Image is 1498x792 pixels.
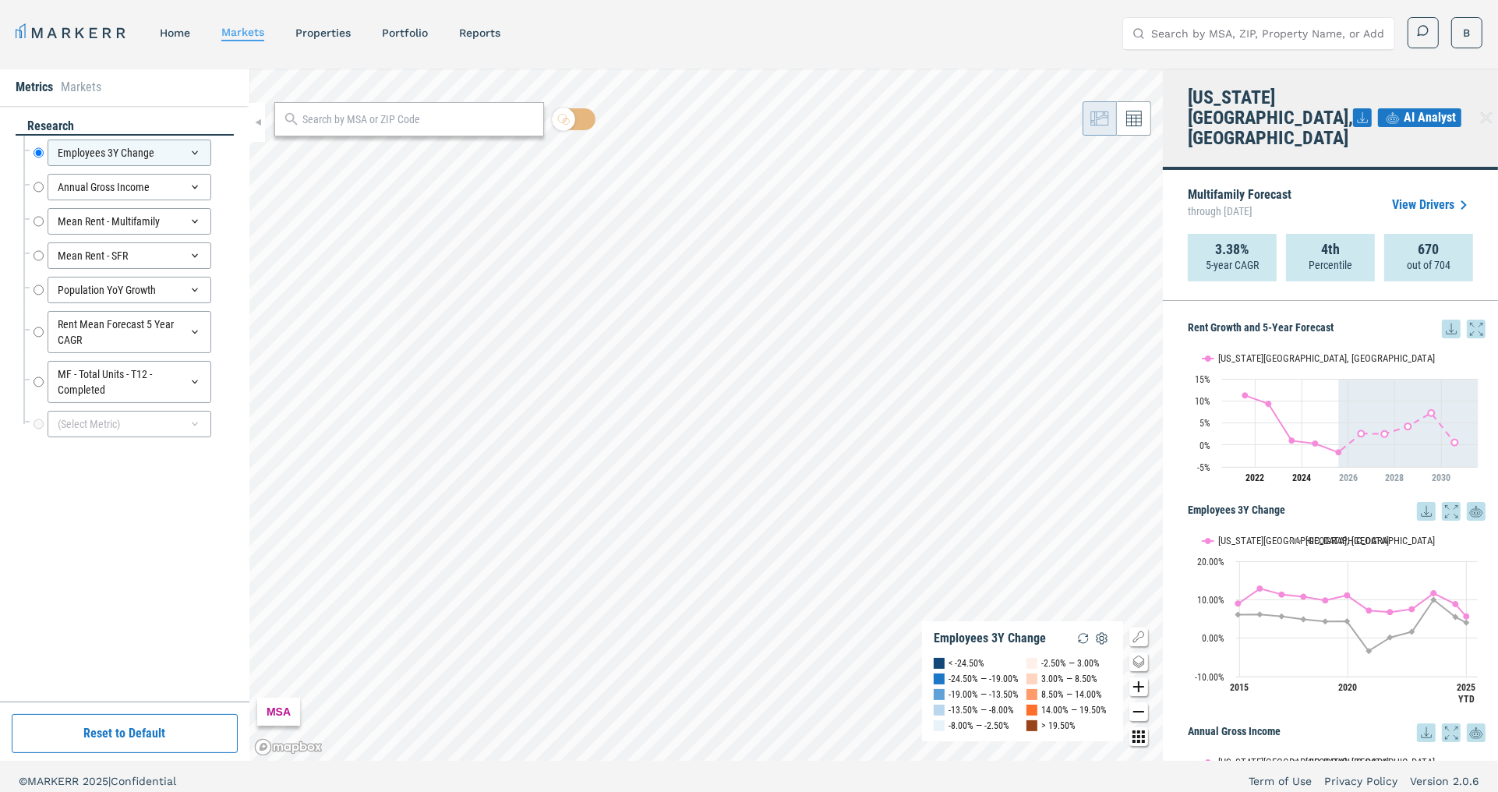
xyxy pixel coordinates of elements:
text: 0.00% [1202,633,1224,644]
div: (Select Metric) [48,411,211,437]
path: Tuesday, 29 Jul, 20:00, -1.69. Idaho Falls, ID. [1336,449,1342,455]
path: Thursday, 29 Jul, 20:00, 11.21. Idaho Falls, ID. [1242,392,1249,398]
text: -5% [1197,462,1210,473]
li: Markets [61,78,101,97]
a: reports [459,27,500,39]
path: Monday, 14 Dec, 19:00, 12.87. Idaho Falls, ID. [1257,585,1263,592]
path: Thursday, 14 Dec, 19:00, 9.94. USA. [1431,596,1437,603]
path: Wednesday, 14 Dec, 19:00, 7.5. Idaho Falls, ID. [1409,606,1415,612]
strong: 4th [1321,242,1340,257]
svg: Interactive chart [1188,338,1486,494]
text: 10.00% [1197,595,1224,606]
h5: Rent Growth and 5-Year Forecast [1188,320,1486,338]
button: B [1451,17,1482,48]
text: 2015 [1230,682,1249,693]
text: [US_STATE][GEOGRAPHIC_DATA], [GEOGRAPHIC_DATA] [1218,352,1435,364]
div: 8.50% — 14.00% [1041,687,1102,702]
path: Sunday, 14 Dec, 19:00, 6.09. USA. [1235,611,1242,617]
div: Employees 3Y Change [48,140,211,166]
div: -24.50% — -19.00% [949,671,1019,687]
path: Saturday, 29 Jul, 20:00, 0.94. Idaho Falls, ID. [1289,437,1295,444]
div: research [16,118,234,136]
div: Employees 3Y Change [934,631,1046,646]
a: Privacy Policy [1324,773,1397,789]
div: 3.00% — 8.50% [1041,671,1097,687]
path: Monday, 14 Dec, 19:00, 6.16. USA. [1257,611,1263,617]
button: Show USA [1290,756,1322,769]
path: Tuesday, 14 Dec, 19:00, 0.15. USA. [1387,635,1394,641]
a: properties [295,27,351,39]
text: 15% [1195,374,1210,385]
path: Monday, 29 Jul, 20:00, 0.57. Idaho Falls, ID. [1452,439,1458,445]
tspan: 2028 [1385,472,1404,483]
p: Multifamily Forecast [1188,189,1291,221]
img: Reload Legend [1074,629,1093,648]
text: [GEOGRAPHIC_DATA] [1305,756,1389,768]
path: Thursday, 14 Dec, 19:00, 11.65. Idaho Falls, ID. [1431,590,1437,596]
path: Wednesday, 14 Dec, 19:00, 1.62. USA. [1409,628,1415,635]
div: Rent Mean Forecast 5 Year CAGR [48,311,211,353]
text: 20.00% [1197,557,1224,567]
tspan: 2030 [1432,472,1450,483]
a: Term of Use [1249,773,1312,789]
path: Friday, 14 Dec, 19:00, 4.33. USA. [1323,618,1329,624]
div: MSA [257,698,300,726]
li: Metrics [16,78,53,97]
div: < -24.50% [949,656,984,671]
div: 14.00% — 19.50% [1041,702,1107,718]
div: Mean Rent - Multifamily [48,208,211,235]
button: Zoom out map button [1129,702,1148,721]
g: Idaho Falls, ID, line 2 of 2 with 5 data points. [1358,410,1458,446]
div: > 19.50% [1041,718,1076,734]
path: Saturday, 14 Dec, 19:00, 11.13. Idaho Falls, ID. [1344,592,1351,599]
div: Employees 3Y Change. Highcharts interactive chart. [1188,521,1486,716]
span: Confidential [111,775,176,787]
a: home [160,27,190,39]
canvas: Map [249,69,1163,762]
span: through [DATE] [1188,201,1291,221]
svg: Interactive chart [1188,521,1486,716]
path: Saturday, 14 Dec, 19:00, 5.47. USA. [1453,613,1459,620]
button: Show USA [1290,535,1322,547]
path: Sunday, 14 Dec, 19:00, 8.97. Idaho Falls, ID. [1235,600,1242,606]
path: Wednesday, 14 Dec, 19:00, 5.66. USA. [1279,613,1285,620]
button: Show Idaho Falls, ID [1203,535,1274,547]
path: Saturday, 14 Dec, 19:00, 4.39. USA. [1344,618,1351,624]
div: -19.00% — -13.50% [949,687,1019,702]
span: © [19,775,27,787]
a: View Drivers [1392,196,1473,214]
text: 0% [1199,440,1210,451]
a: Version 2.0.6 [1410,773,1479,789]
span: AI Analyst [1404,108,1456,127]
path: Thursday, 14 Dec, 19:00, 10.78. Idaho Falls, ID. [1301,593,1307,599]
path: Thursday, 29 Jul, 20:00, 2.47. Idaho Falls, ID. [1382,431,1388,437]
p: 5-year CAGR [1206,257,1259,273]
strong: 3.38% [1215,242,1249,257]
h4: [US_STATE][GEOGRAPHIC_DATA], [GEOGRAPHIC_DATA] [1188,87,1353,148]
h5: Annual Gross Income [1188,723,1486,742]
div: Population YoY Growth [48,277,211,303]
button: Reset to Default [12,714,238,753]
path: Saturday, 29 Jul, 20:00, 4.19. Idaho Falls, ID. [1405,423,1411,430]
span: 2025 | [83,775,111,787]
span: B [1464,25,1471,41]
tspan: 2024 [1292,472,1311,483]
path: Saturday, 14 Dec, 19:00, 8.83. Idaho Falls, ID. [1453,601,1459,607]
h5: Employees 3Y Change [1188,502,1486,521]
a: Mapbox logo [254,738,323,756]
path: Wednesday, 29 Jul, 20:00, 2.57. Idaho Falls, ID. [1358,430,1365,437]
input: Search by MSA, ZIP, Property Name, or Address [1151,18,1385,49]
a: markets [221,26,264,38]
path: Wednesday, 14 Dec, 19:00, 11.34. Idaho Falls, ID. [1279,592,1285,598]
div: -8.00% — -2.50% [949,718,1009,734]
path: Friday, 14 Dec, 19:00, 9.8. Idaho Falls, ID. [1323,597,1329,603]
path: Tuesday, 14 Dec, 19:00, 6.76. Idaho Falls, ID. [1387,609,1394,615]
strong: 670 [1419,242,1440,257]
path: Monday, 29 Jul, 20:00, 0.3. Idaho Falls, ID. [1313,440,1319,447]
a: MARKERR [16,22,129,44]
button: Show Idaho Falls, ID [1203,756,1274,769]
button: Zoom in map button [1129,677,1148,696]
button: Change style map button [1129,652,1148,671]
button: AI Analyst [1378,108,1461,127]
div: Rent Growth and 5-Year Forecast. Highcharts interactive chart. [1188,338,1486,494]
